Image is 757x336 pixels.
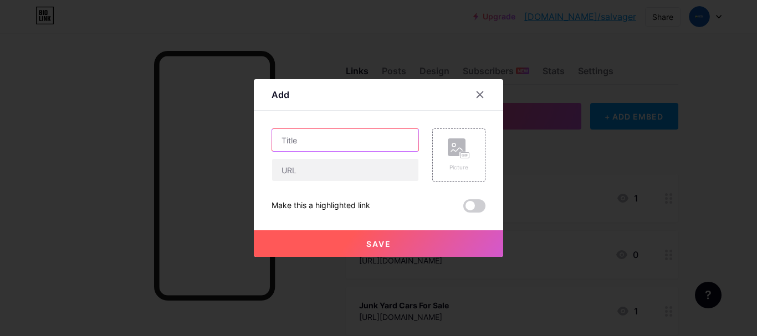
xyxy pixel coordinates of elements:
[272,129,418,151] input: Title
[272,199,370,213] div: Make this a highlighted link
[254,230,503,257] button: Save
[366,239,391,249] span: Save
[448,163,470,172] div: Picture
[272,88,289,101] div: Add
[272,159,418,181] input: URL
